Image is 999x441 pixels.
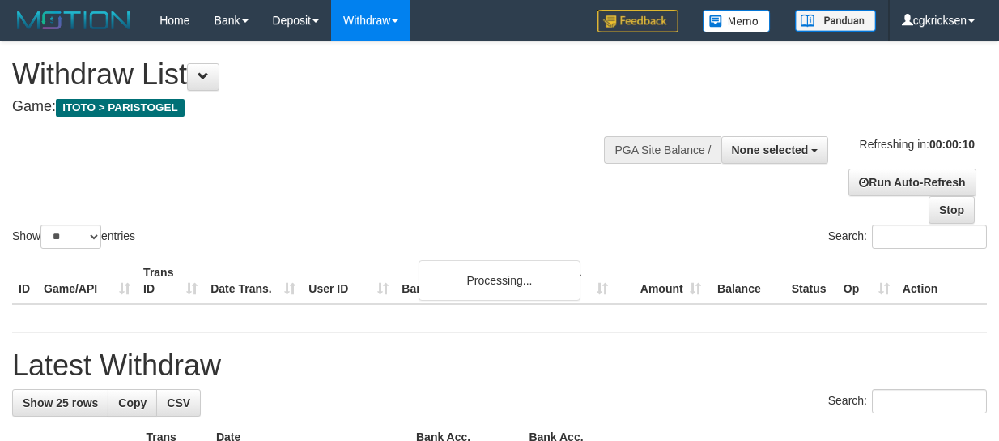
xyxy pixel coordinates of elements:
[929,196,975,224] a: Stop
[708,258,785,304] th: Balance
[604,136,721,164] div: PGA Site Balance /
[785,258,837,304] th: Status
[828,225,987,249] label: Search:
[37,258,137,304] th: Game/API
[12,8,135,32] img: MOTION_logo.png
[732,143,809,156] span: None selected
[302,258,395,304] th: User ID
[929,138,975,151] strong: 00:00:10
[896,258,987,304] th: Action
[118,396,147,409] span: Copy
[12,99,650,115] h4: Game:
[521,258,614,304] th: Bank Acc. Number
[12,58,650,91] h1: Withdraw List
[721,136,829,164] button: None selected
[204,258,302,304] th: Date Trans.
[156,389,201,417] a: CSV
[419,260,580,301] div: Processing...
[872,389,987,413] input: Search:
[828,389,987,413] label: Search:
[12,225,135,249] label: Show entries
[40,225,101,249] select: Showentries
[12,258,37,304] th: ID
[23,396,98,409] span: Show 25 rows
[872,225,987,249] input: Search:
[12,389,108,417] a: Show 25 rows
[108,389,157,417] a: Copy
[56,99,185,117] span: ITOTO > PARISTOGEL
[12,349,987,382] h1: Latest Withdraw
[395,258,521,304] th: Bank Acc. Name
[860,138,975,151] span: Refreshing in:
[703,10,771,32] img: Button%20Memo.svg
[167,396,190,409] span: CSV
[597,10,678,32] img: Feedback.jpg
[837,258,896,304] th: Op
[795,10,876,32] img: panduan.png
[137,258,204,304] th: Trans ID
[848,169,976,196] a: Run Auto-Refresh
[614,258,708,304] th: Amount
